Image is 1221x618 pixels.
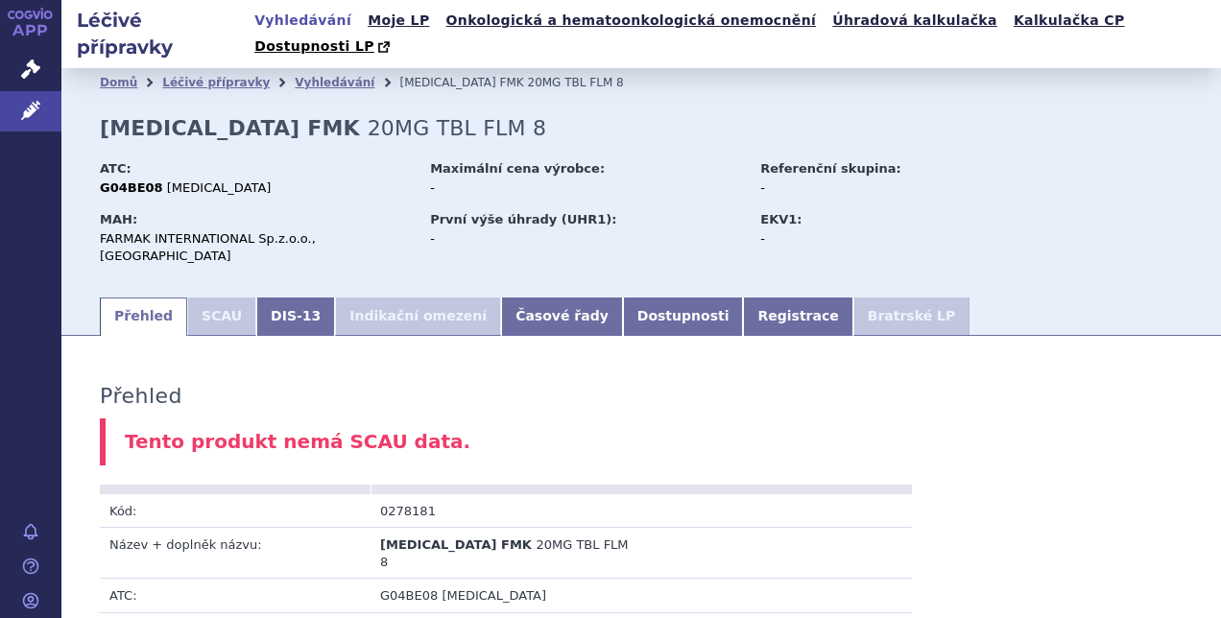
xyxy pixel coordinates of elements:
h2: Léčivé přípravky [61,7,249,60]
td: ATC: [100,579,371,612]
span: [MEDICAL_DATA] [442,588,546,603]
a: Moje LP [362,8,435,34]
td: 0278181 [371,494,641,528]
strong: MAH: [100,212,137,226]
a: Registrace [743,297,852,336]
a: DIS-13 [256,297,335,336]
a: Dostupnosti LP [249,34,399,60]
span: 20MG TBL FLM 8 [368,116,546,140]
a: Vyhledávání [249,8,357,34]
a: Dostupnosti [623,297,744,336]
a: Časové řady [501,297,623,336]
a: Přehled [100,297,187,336]
div: - [430,230,742,248]
div: - [760,179,976,197]
strong: [MEDICAL_DATA] FMK [100,116,360,140]
a: Úhradová kalkulačka [826,8,1003,34]
span: Dostupnosti LP [254,38,374,54]
a: Léčivé přípravky [162,76,270,89]
strong: První výše úhrady (UHR1): [430,212,616,226]
h3: Přehled [100,384,182,409]
a: Domů [100,76,137,89]
td: Kód: [100,494,371,528]
span: 20MG TBL FLM 8 [528,76,624,89]
strong: ATC: [100,161,132,176]
div: FARMAK INTERNATIONAL Sp.z.o.o., [GEOGRAPHIC_DATA] [100,230,412,265]
a: Kalkulačka CP [1008,8,1131,34]
div: - [430,179,742,197]
strong: Maximální cena výrobce: [430,161,605,176]
span: [MEDICAL_DATA] [167,180,272,195]
div: - [760,230,976,248]
strong: G04BE08 [100,180,163,195]
strong: Referenční skupina: [760,161,900,176]
div: Tento produkt nemá SCAU data. [100,418,1183,465]
strong: EKV1: [760,212,802,226]
a: Vyhledávání [295,76,374,89]
span: [MEDICAL_DATA] FMK [399,76,523,89]
td: Název + doplněk názvu: [100,528,371,579]
span: G04BE08 [380,588,438,603]
a: Onkologická a hematoonkologická onemocnění [441,8,823,34]
span: [MEDICAL_DATA] FMK [380,537,532,552]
